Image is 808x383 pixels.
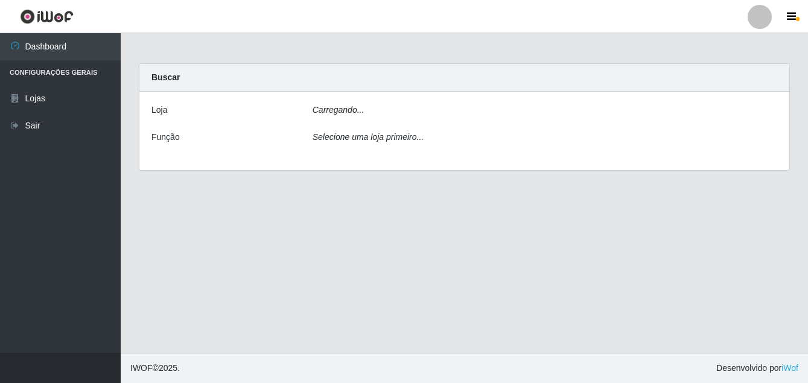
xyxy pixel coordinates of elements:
[781,363,798,373] a: iWof
[151,104,167,116] label: Loja
[20,9,74,24] img: CoreUI Logo
[151,131,180,144] label: Função
[313,132,424,142] i: Selecione uma loja primeiro...
[313,105,364,115] i: Carregando...
[716,362,798,375] span: Desenvolvido por
[130,363,153,373] span: IWOF
[130,362,180,375] span: © 2025 .
[151,72,180,82] strong: Buscar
